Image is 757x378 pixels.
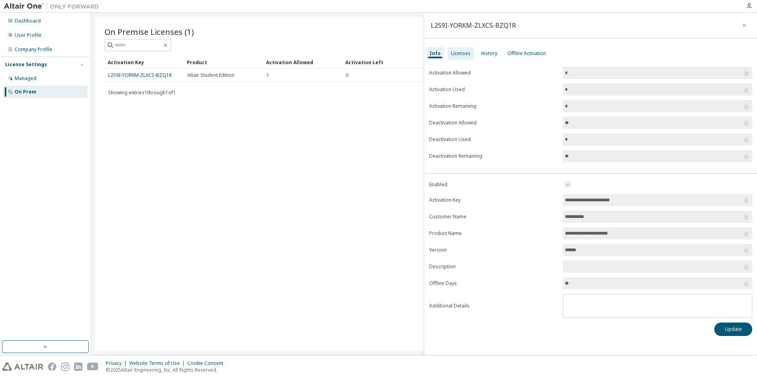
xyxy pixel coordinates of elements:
div: Product [187,56,260,69]
div: Cookie Consent [187,360,228,367]
div: Offline Activation [508,50,546,57]
span: 0 [346,72,348,78]
div: Managed [15,75,36,82]
button: Update [714,323,752,336]
label: Activation Key [429,197,558,203]
span: Altair Student Edition [187,72,234,78]
div: Activation Allowed [266,56,339,69]
label: Activation Remaining [429,103,558,109]
div: User Profile [15,32,42,38]
img: altair_logo.svg [2,363,43,371]
div: History [481,50,497,57]
label: Deactivation Used [429,136,558,143]
label: Product Name [429,230,558,237]
img: youtube.svg [87,363,99,371]
label: Additional Details [429,303,558,309]
div: Dashboard [15,18,41,24]
div: L2S9I-YORKM-ZLXCS-BZQ1R [431,22,516,29]
label: Customer Name [429,214,558,220]
label: Deactivation Remaining [429,153,558,159]
label: Deactivation Allowed [429,120,558,126]
div: Activation Key [108,56,181,69]
div: On Prem [15,89,36,95]
span: 1 [266,72,269,78]
label: Description [429,263,558,270]
div: Company Profile [15,46,52,53]
div: License Settings [5,61,47,68]
img: Altair One [4,2,103,10]
img: instagram.svg [61,363,69,371]
img: facebook.svg [48,363,56,371]
div: Privacy [106,360,129,367]
div: Info [430,50,441,57]
label: Version [429,247,558,253]
p: © 2025 Altair Engineering, Inc. All Rights Reserved. [106,367,228,373]
label: Activation Allowed [429,70,558,76]
a: L2S9I-YORKM-ZLXCS-BZQ1R [108,72,172,78]
div: Website Terms of Use [129,360,187,367]
span: Showing entries 1 through 1 of 1 [108,89,176,96]
div: Activation Left [345,56,418,69]
label: Enabled [429,181,558,188]
img: linkedin.svg [74,363,82,371]
span: On Premise Licenses (1) [105,26,194,37]
div: Licenses [451,50,471,57]
label: Offline Days [429,280,558,286]
label: Activation Used [429,86,558,93]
